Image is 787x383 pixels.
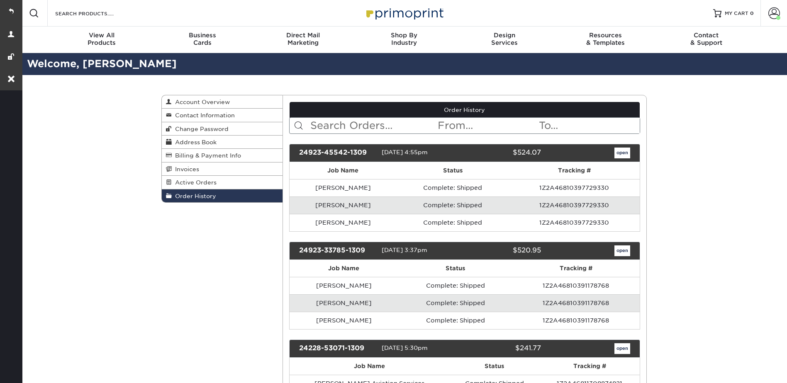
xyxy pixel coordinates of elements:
[512,312,639,329] td: 1Z2A46810391178768
[538,118,639,133] input: To...
[51,32,152,39] span: View All
[253,32,353,39] span: Direct Mail
[172,166,199,172] span: Invoices
[398,277,512,294] td: Complete: Shipped
[656,32,757,46] div: & Support
[290,196,397,214] td: [PERSON_NAME]
[397,162,509,179] th: Status
[512,277,639,294] td: 1Z2A46810391178768
[309,118,437,133] input: Search Orders...
[458,343,547,354] div: $241.77
[162,109,283,122] a: Contact Information
[162,162,283,176] a: Invoices
[555,32,656,46] div: & Templates
[540,358,639,375] th: Tracking #
[614,148,630,158] a: open
[152,27,253,53] a: BusinessCards
[162,176,283,189] a: Active Orders
[509,214,640,231] td: 1Z2A46810397729330
[290,277,398,294] td: [PERSON_NAME]
[253,27,353,53] a: Direct MailMarketing
[449,358,540,375] th: Status
[353,32,454,46] div: Industry
[152,32,253,46] div: Cards
[253,32,353,46] div: Marketing
[172,193,216,199] span: Order History
[51,27,152,53] a: View AllProducts
[656,27,757,53] a: Contact& Support
[293,148,382,158] div: 24923-45542-1309
[172,99,230,105] span: Account Overview
[398,294,512,312] td: Complete: Shipped
[512,260,639,277] th: Tracking #
[509,162,640,179] th: Tracking #
[458,245,547,256] div: $520.95
[290,260,398,277] th: Job Name
[290,214,397,231] td: [PERSON_NAME]
[293,343,382,354] div: 24228-53071-1309
[614,245,630,256] a: open
[454,32,555,39] span: Design
[614,343,630,354] a: open
[162,122,283,136] a: Change Password
[162,189,283,202] a: Order History
[162,149,283,162] a: Billing & Payment Info
[398,260,512,277] th: Status
[172,112,235,119] span: Contact Information
[725,10,748,17] span: MY CART
[290,162,397,179] th: Job Name
[152,32,253,39] span: Business
[397,196,509,214] td: Complete: Shipped
[363,4,446,22] img: Primoprint
[290,358,449,375] th: Job Name
[512,294,639,312] td: 1Z2A46810391178768
[458,148,547,158] div: $524.07
[290,179,397,196] td: [PERSON_NAME]
[750,10,754,16] span: 0
[454,32,555,46] div: Services
[382,149,428,155] span: [DATE] 4:55pm
[172,179,217,186] span: Active Orders
[172,139,217,145] span: Address Book
[353,32,454,39] span: Shop By
[509,196,640,214] td: 1Z2A46810397729330
[353,27,454,53] a: Shop ByIndustry
[555,32,656,39] span: Resources
[437,118,538,133] input: From...
[290,312,398,329] td: [PERSON_NAME]
[21,56,787,72] h2: Welcome, [PERSON_NAME]
[656,32,757,39] span: Contact
[172,152,241,159] span: Billing & Payment Info
[382,344,428,351] span: [DATE] 5:30pm
[555,27,656,53] a: Resources& Templates
[290,294,398,312] td: [PERSON_NAME]
[172,126,229,132] span: Change Password
[454,27,555,53] a: DesignServices
[293,245,382,256] div: 24923-33785-1309
[509,179,640,196] td: 1Z2A46810397729330
[51,32,152,46] div: Products
[290,102,640,118] a: Order History
[382,247,427,253] span: [DATE] 3:37pm
[397,179,509,196] td: Complete: Shipped
[398,312,512,329] td: Complete: Shipped
[54,8,135,18] input: SEARCH PRODUCTS.....
[397,214,509,231] td: Complete: Shipped
[162,136,283,149] a: Address Book
[162,95,283,109] a: Account Overview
